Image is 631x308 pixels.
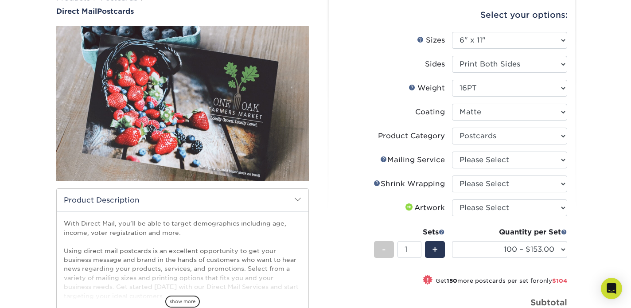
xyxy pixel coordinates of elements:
[165,296,200,308] span: show more
[417,35,445,46] div: Sizes
[56,7,309,16] a: Direct MailPostcards
[404,203,445,213] div: Artwork
[415,107,445,117] div: Coating
[374,227,445,238] div: Sets
[56,7,309,16] h1: Postcards
[57,189,308,211] h2: Product Description
[374,179,445,189] div: Shrink Wrapping
[601,278,622,299] div: Open Intercom Messenger
[447,277,457,284] strong: 150
[427,276,429,285] span: !
[2,281,75,305] iframe: Google Customer Reviews
[432,243,438,256] span: +
[64,219,301,300] p: With Direct Mail, you’ll be able to target demographics including age, income, voter registration...
[530,297,567,307] strong: Subtotal
[382,243,386,256] span: -
[552,277,567,284] span: $104
[539,277,567,284] span: only
[436,277,567,286] small: Get more postcards per set for
[56,7,97,16] span: Direct Mail
[56,16,309,191] img: Direct Mail 01
[380,155,445,165] div: Mailing Service
[425,59,445,70] div: Sides
[452,227,567,238] div: Quantity per Set
[378,131,445,141] div: Product Category
[409,83,445,94] div: Weight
